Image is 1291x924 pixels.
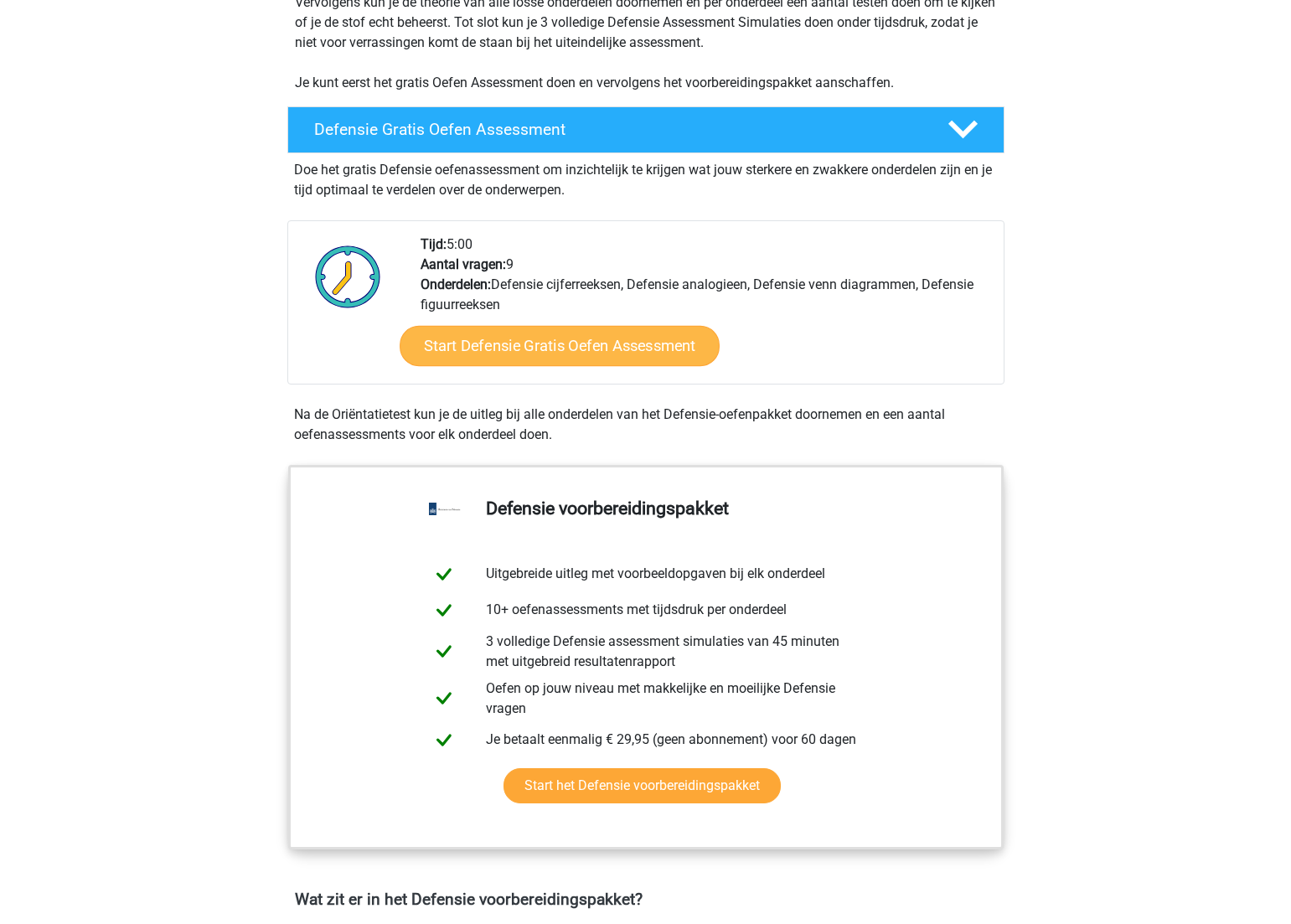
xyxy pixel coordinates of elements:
div: Doe het gratis Defensie oefenassessment om inzichtelijk te krijgen wat jouw sterkere en zwakkere ... [287,153,1004,200]
a: Start Defensie Gratis Oefen Assessment [400,326,720,366]
h4: Wat zit er in het Defensie voorbereidingspakket? [295,890,997,909]
div: 5:00 9 Defensie cijferreeksen, Defensie analogieen, Defensie venn diagrammen, Defensie figuurreeksen [408,235,1003,384]
b: Onderdelen: [421,276,491,292]
b: Tijd: [421,236,447,252]
div: Na de Oriëntatietest kun je de uitleg bij alle onderdelen van het Defensie-oefenpakket doornemen ... [287,405,1004,445]
img: Klok [306,235,390,318]
h4: Defensie Gratis Oefen Assessment [314,120,921,139]
a: Defensie Gratis Oefen Assessment [281,106,1011,153]
b: Aantal vragen: [421,256,506,272]
a: Start het Defensie voorbereidingspakket [503,768,781,803]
